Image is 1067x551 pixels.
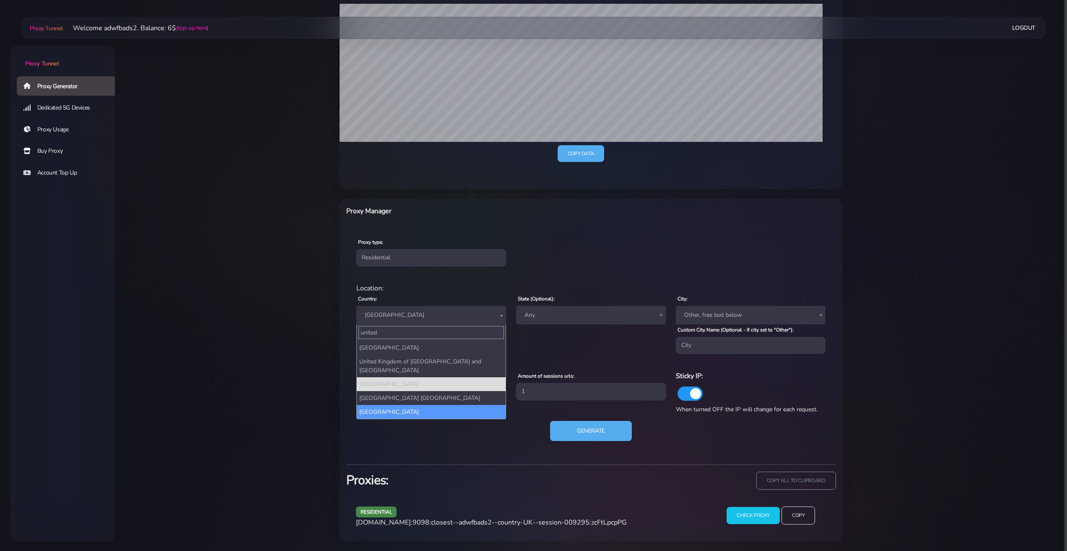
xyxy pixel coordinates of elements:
[357,341,506,355] li: [GEOGRAPHIC_DATA]
[727,507,780,524] input: Check Proxy
[176,24,208,32] a: (top-up here)
[17,163,122,183] a: Account Top Up
[550,421,632,441] button: Generate
[1012,20,1036,36] a: Logout
[63,23,208,33] li: Welcome adwfbads2. Balance: 6$
[346,206,628,217] h6: Proxy Manager
[943,414,1057,541] iframe: Webchat Widget
[17,98,122,118] a: Dedicated 5G Devices
[356,306,506,324] span: United Kingdom
[518,372,574,380] label: Amount of sessions urls:
[676,405,818,413] span: When turned OFF the IP will change for each request.
[361,309,501,321] span: United Kingdom
[358,326,504,339] input: Search
[358,238,383,246] label: Proxy type:
[357,405,506,419] li: [GEOGRAPHIC_DATA]
[676,306,826,324] span: Other, free text below
[17,76,122,96] a: Proxy Generator
[357,391,506,405] li: [GEOGRAPHIC_DATA] [GEOGRAPHIC_DATA]
[346,472,586,489] h3: Proxies:
[351,360,831,371] div: Proxy Settings:
[676,337,826,354] input: City
[676,371,826,381] h6: Sticky IP:
[678,295,688,303] label: City:
[678,326,794,334] label: Custom City Name (Optional - If city set to "Other"):
[10,46,115,68] a: Proxy Tunnel
[558,145,604,162] a: Copy data
[17,120,122,139] a: Proxy Usage
[351,283,831,293] div: Location:
[30,24,63,32] span: Proxy Tunnel
[25,60,59,68] span: Proxy Tunnel
[357,355,506,377] li: United Kingdom of [GEOGRAPHIC_DATA] and [GEOGRAPHIC_DATA]
[17,141,122,161] a: Buy Proxy
[358,295,377,303] label: Country:
[781,507,815,525] input: Copy
[356,518,627,527] span: [DOMAIN_NAME]:9098:closest--adwfbads2--country-UK--session-009295:zcFtLpcpPG
[356,507,397,517] span: residential
[518,295,555,303] label: State (Optional):
[516,306,666,324] span: Any
[357,377,506,391] li: [GEOGRAPHIC_DATA]
[521,309,661,321] span: Any
[681,309,820,321] span: Other, free text below
[28,21,63,35] a: Proxy Tunnel
[756,472,836,490] input: copy all to clipboard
